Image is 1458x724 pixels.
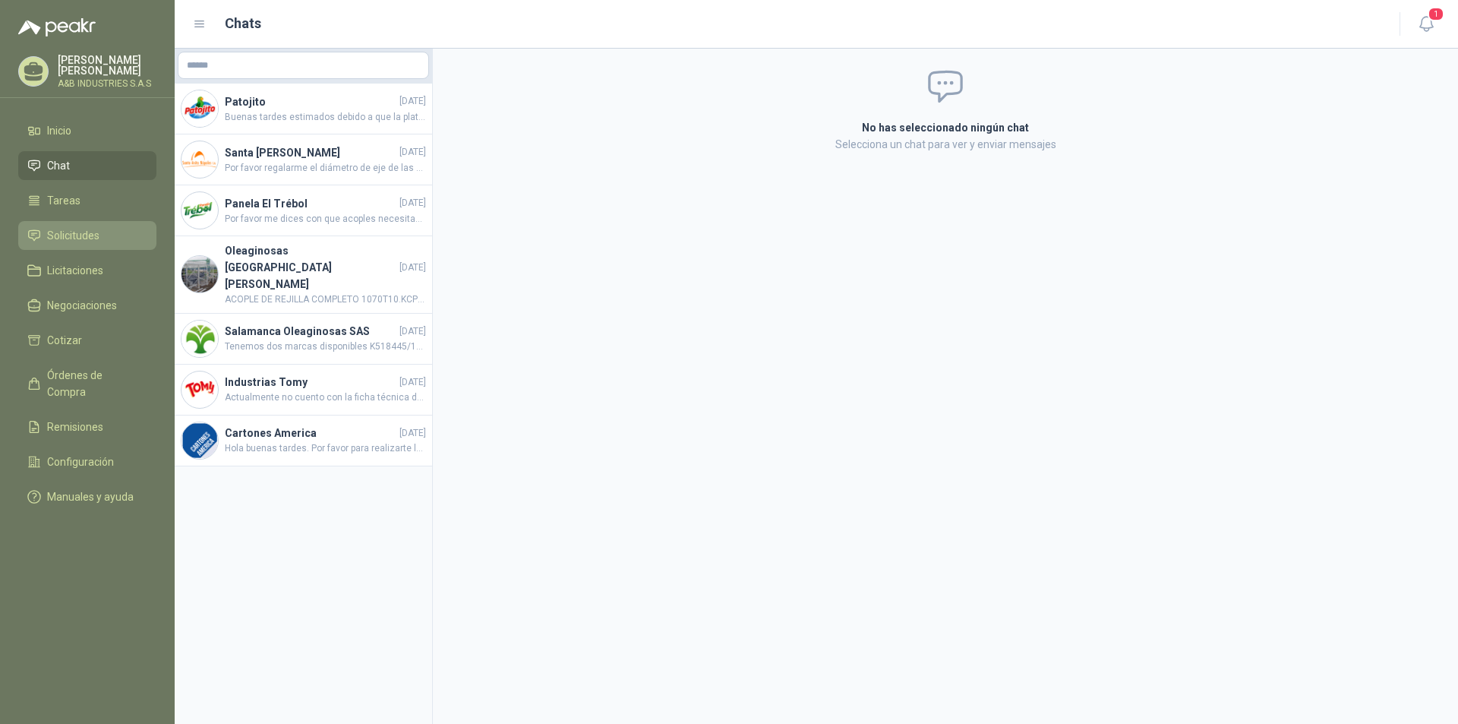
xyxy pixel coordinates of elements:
[47,262,103,279] span: Licitaciones
[225,242,396,292] h4: Oleaginosas [GEOGRAPHIC_DATA][PERSON_NAME]
[225,390,426,405] span: Actualmente no cuento con la ficha técnica del retenedor solicitada. Agradezco su comprensión y q...
[399,324,426,339] span: [DATE]
[680,119,1210,136] h2: No has seleccionado ningún chat
[225,161,426,175] span: Por favor regalarme el diámetro de eje de las chumacera por favor.
[181,90,218,127] img: Company Logo
[47,192,80,209] span: Tareas
[18,482,156,511] a: Manuales y ayuda
[175,84,432,134] a: Company LogoPatojito[DATE]Buenas tardes estimados debido a que la plataforma no me permite abjunt...
[225,195,396,212] h4: Panela El Trébol
[18,291,156,320] a: Negociaciones
[175,416,432,466] a: Company LogoCartones America[DATE]Hola buenas tardes. Por favor para realizarte la cotización. Ne...
[399,145,426,160] span: [DATE]
[47,157,70,174] span: Chat
[175,134,432,185] a: Company LogoSanta [PERSON_NAME][DATE]Por favor regalarme el diámetro de eje de las chumacera por ...
[175,185,432,236] a: Company LogoPanela El Trébol[DATE]Por favor me dices con que acoples necesitas las mangueras. Gra...
[47,454,114,470] span: Configuración
[225,144,396,161] h4: Santa [PERSON_NAME]
[225,110,426,125] span: Buenas tardes estimados debido a que la plataforma no me permite abjuntar la ficha se la comparto...
[225,93,396,110] h4: Patojito
[399,426,426,441] span: [DATE]
[18,361,156,406] a: Órdenes de Compra
[58,79,156,88] p: A&B INDUSTRIES S.A.S
[181,141,218,178] img: Company Logo
[18,326,156,355] a: Cotizar
[181,256,218,292] img: Company Logo
[399,94,426,109] span: [DATE]
[18,151,156,180] a: Chat
[18,186,156,215] a: Tareas
[18,18,96,36] img: Logo peakr
[225,441,426,456] span: Hola buenas tardes. Por favor para realizarte la cotización. Necesitan la manguera para agua aire...
[1412,11,1440,38] button: 1
[225,425,396,441] h4: Cartones America
[175,314,432,365] a: Company LogoSalamanca Oleaginosas SAS[DATE]Tenemos dos marcas disponibles K518445/10.KOYO $279.92...
[399,196,426,210] span: [DATE]
[18,221,156,250] a: Solicitudes
[47,332,82,349] span: Cotizar
[680,136,1210,153] p: Selecciona un chat para ver y enviar mensajes
[47,227,99,244] span: Solicitudes
[47,367,142,400] span: Órdenes de Compra
[181,321,218,357] img: Company Logo
[58,55,156,76] p: [PERSON_NAME] [PERSON_NAME]
[225,13,261,34] h1: Chats
[18,256,156,285] a: Licitaciones
[1428,7,1444,21] span: 1
[181,422,218,459] img: Company Logo
[47,419,103,435] span: Remisiones
[225,374,396,390] h4: Industrias Tomy
[47,122,71,139] span: Inicio
[175,236,432,314] a: Company LogoOleaginosas [GEOGRAPHIC_DATA][PERSON_NAME][DATE]ACOPLE DE REJILLA COMPLETO 1070T10.KC...
[181,371,218,408] img: Company Logo
[18,447,156,476] a: Configuración
[181,192,218,229] img: Company Logo
[18,413,156,441] a: Remisiones
[18,116,156,145] a: Inicio
[225,340,426,354] span: Tenemos dos marcas disponibles K518445/10.KOYO $279.926 + IVA K518445/10.TIMKEN $453.613 + IVA
[225,212,426,226] span: Por favor me dices con que acoples necesitas las mangueras. Gracias.
[175,365,432,416] a: Company LogoIndustrias Tomy[DATE]Actualmente no cuento con la ficha técnica del retenedor solicit...
[225,292,426,307] span: ACOPLE DE REJILLA COMPLETO 1070T10.KCP $1.952.257+IVA
[399,261,426,275] span: [DATE]
[225,323,396,340] h4: Salamanca Oleaginosas SAS
[47,297,117,314] span: Negociaciones
[47,488,134,505] span: Manuales y ayuda
[399,375,426,390] span: [DATE]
